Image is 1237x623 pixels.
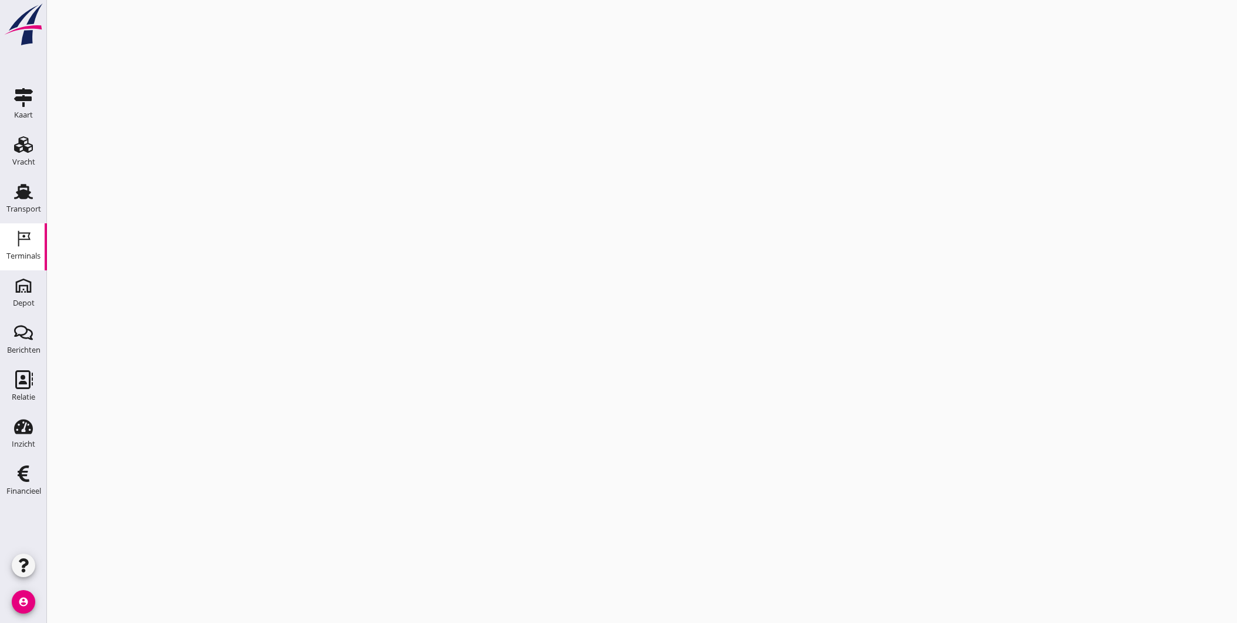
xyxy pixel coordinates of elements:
div: Berichten [7,346,41,354]
div: Depot [13,299,35,307]
div: Transport [6,205,41,213]
i: account_circle [12,590,35,614]
div: Vracht [12,158,35,166]
div: Kaart [14,111,33,119]
div: Terminals [6,252,41,260]
img: logo-small.a267ee39.svg [2,3,45,46]
div: Inzicht [12,440,35,448]
div: Financieel [6,487,41,495]
div: Relatie [12,393,35,401]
